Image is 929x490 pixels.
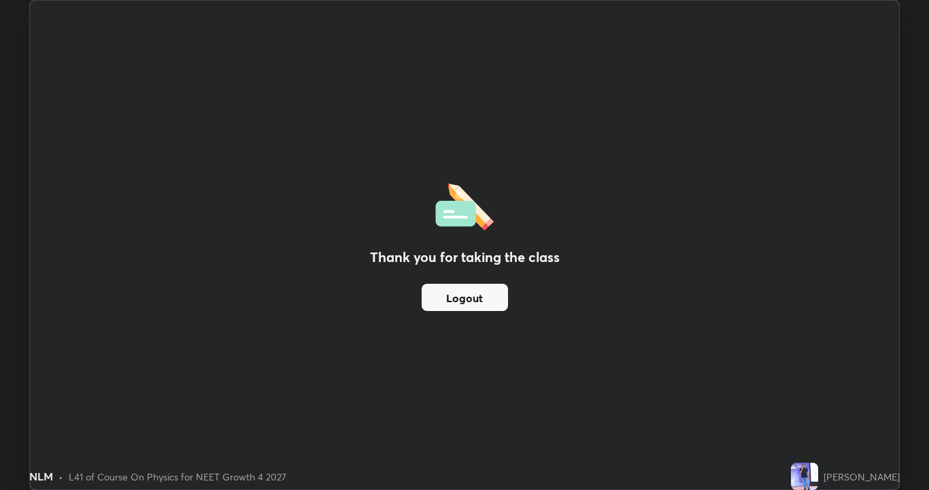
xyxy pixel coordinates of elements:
[422,284,508,311] button: Logout
[58,470,63,484] div: •
[370,247,560,267] h2: Thank you for taking the class
[791,463,818,490] img: f51fef33667341698825c77594be1dc1.jpg
[824,470,900,484] div: [PERSON_NAME]
[29,468,53,485] div: NLM
[69,470,286,484] div: L41 of Course On Physics for NEET Growth 4 2027
[435,179,494,231] img: offlineFeedback.1438e8b3.svg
